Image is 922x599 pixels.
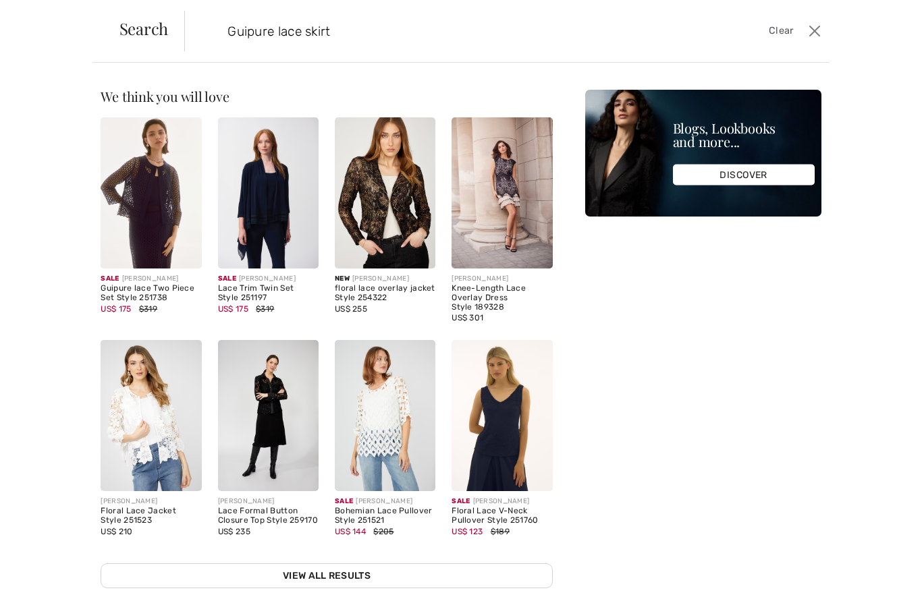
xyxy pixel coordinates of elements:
[101,507,201,525] div: Floral Lace Jacket Style 251523
[769,24,794,38] span: Clear
[218,527,250,536] span: US$ 235
[335,274,435,284] div: [PERSON_NAME]
[491,527,510,536] span: $189
[335,340,435,491] img: Bohemian Lace Pullover Style 251521. Off White
[101,284,201,303] div: Guipure lace Two Piece Set Style 251738
[335,304,367,314] span: US$ 255
[452,117,552,268] img: Knee-Length Lace Overlay Dress Style 189328. Black/Blush
[452,340,552,491] img: Floral Lace V-Neck Pullover Style 251760. Midnight Blue
[218,274,319,284] div: [PERSON_NAME]
[335,284,435,303] div: floral lace overlay jacket Style 254322
[585,90,821,217] img: Blogs, Lookbooks and more...
[805,20,825,42] button: Close
[218,340,319,491] img: Lace Formal Button Closure Top Style 259170. Black
[335,497,353,505] span: Sale
[218,496,319,507] div: [PERSON_NAME]
[101,304,131,314] span: US$ 175
[218,304,248,314] span: US$ 175
[218,117,319,268] img: Lace Trim Twin Set Style 251197. Midnight Blue
[101,87,229,105] span: We think you will love
[218,507,319,525] div: Lace Formal Button Closure Top Style 259170
[452,497,470,505] span: Sale
[139,304,157,314] span: $319
[101,274,201,284] div: [PERSON_NAME]
[673,165,815,186] div: DISCOVER
[673,121,815,148] div: Blogs, Lookbooks and more...
[452,274,552,284] div: [PERSON_NAME]
[101,275,119,283] span: Sale
[217,11,657,51] input: TYPE TO SEARCH
[452,313,483,322] span: US$ 301
[335,275,350,283] span: New
[256,304,274,314] span: $319
[335,507,435,525] div: Bohemian Lace Pullover Style 251521
[218,284,319,303] div: Lace Trim Twin Set Style 251197
[452,507,552,525] div: Floral Lace V-Neck Pullover Style 251760
[373,527,394,536] span: $205
[335,117,435,268] img: floral lace overlay jacket Style 254322. Copper/Black
[101,496,201,507] div: [PERSON_NAME]
[452,284,552,312] div: Knee-Length Lace Overlay Dress Style 189328
[452,527,483,536] span: US$ 123
[101,117,201,268] img: Guipure lace Two Piece Set Style 251738. Black
[452,496,552,507] div: [PERSON_NAME]
[119,20,169,36] span: Search
[101,340,201,491] img: Floral Lace Jacket Style 251523. Off White
[218,275,236,283] span: Sale
[335,496,435,507] div: [PERSON_NAME]
[101,527,132,536] span: US$ 210
[335,527,366,536] span: US$ 144
[101,563,552,588] a: View All Results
